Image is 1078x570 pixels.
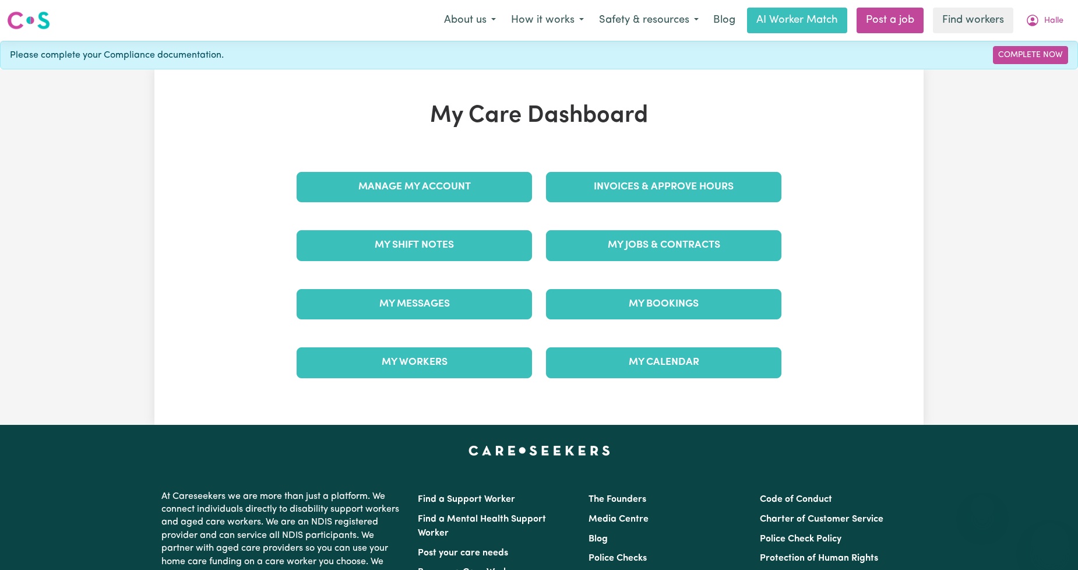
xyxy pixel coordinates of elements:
iframe: Close message [971,495,994,519]
a: Post your care needs [418,548,508,558]
a: Code of Conduct [760,495,832,504]
a: Careseekers home page [468,446,610,455]
a: My Jobs & Contracts [546,230,781,261]
a: Complete Now [993,46,1068,64]
a: Media Centre [589,515,649,524]
span: Please complete your Compliance documentation. [10,48,224,62]
a: Post a job [857,8,924,33]
button: How it works [503,8,591,33]
a: Invoices & Approve Hours [546,172,781,202]
img: Careseekers logo [7,10,50,31]
a: AI Worker Match [747,8,847,33]
a: My Messages [297,289,532,319]
a: The Founders [589,495,646,504]
a: Blog [706,8,742,33]
a: My Bookings [546,289,781,319]
a: My Calendar [546,347,781,378]
h1: My Care Dashboard [290,102,788,130]
iframe: Button to launch messaging window [1031,523,1069,561]
a: My Workers [297,347,532,378]
button: Safety & resources [591,8,706,33]
a: My Shift Notes [297,230,532,261]
a: Careseekers logo [7,7,50,34]
a: Manage My Account [297,172,532,202]
a: Protection of Human Rights [760,554,878,563]
a: Find workers [933,8,1013,33]
a: Police Checks [589,554,647,563]
a: Find a Support Worker [418,495,515,504]
a: Police Check Policy [760,534,841,544]
span: Halle [1044,15,1063,27]
button: About us [436,8,503,33]
a: Charter of Customer Service [760,515,883,524]
a: Blog [589,534,608,544]
button: My Account [1018,8,1071,33]
a: Find a Mental Health Support Worker [418,515,546,538]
